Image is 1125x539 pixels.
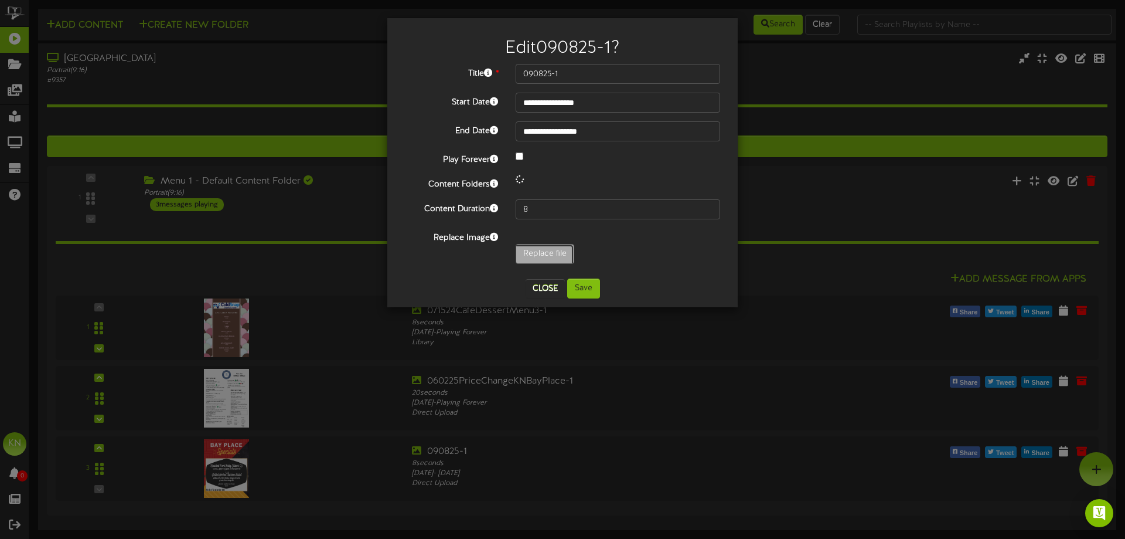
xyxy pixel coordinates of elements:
label: Title [396,64,507,80]
button: Save [567,279,600,299]
input: 15 [516,199,720,219]
label: Content Duration [396,199,507,215]
label: Replace Image [396,228,507,244]
input: Title [516,64,720,84]
div: Open Intercom Messenger [1085,499,1113,527]
h2: Edit 090825-1 ? [405,39,720,58]
label: Play Forever [396,150,507,166]
label: Start Date [396,93,507,109]
label: End Date [396,121,507,137]
button: Close [526,279,565,298]
label: Content Folders [396,175,507,191]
